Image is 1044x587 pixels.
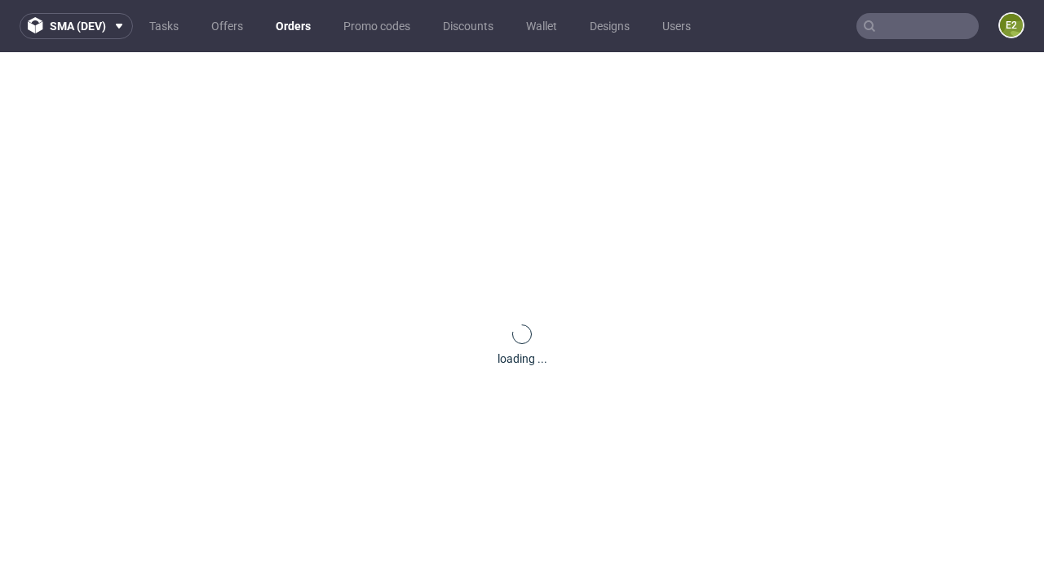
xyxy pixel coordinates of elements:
figcaption: e2 [1000,14,1023,37]
div: loading ... [498,351,547,367]
a: Wallet [516,13,567,39]
a: Discounts [433,13,503,39]
a: Users [652,13,701,39]
a: Orders [266,13,321,39]
a: Offers [201,13,253,39]
button: sma (dev) [20,13,133,39]
a: Tasks [139,13,188,39]
a: Promo codes [334,13,420,39]
span: sma (dev) [50,20,106,32]
a: Designs [580,13,639,39]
